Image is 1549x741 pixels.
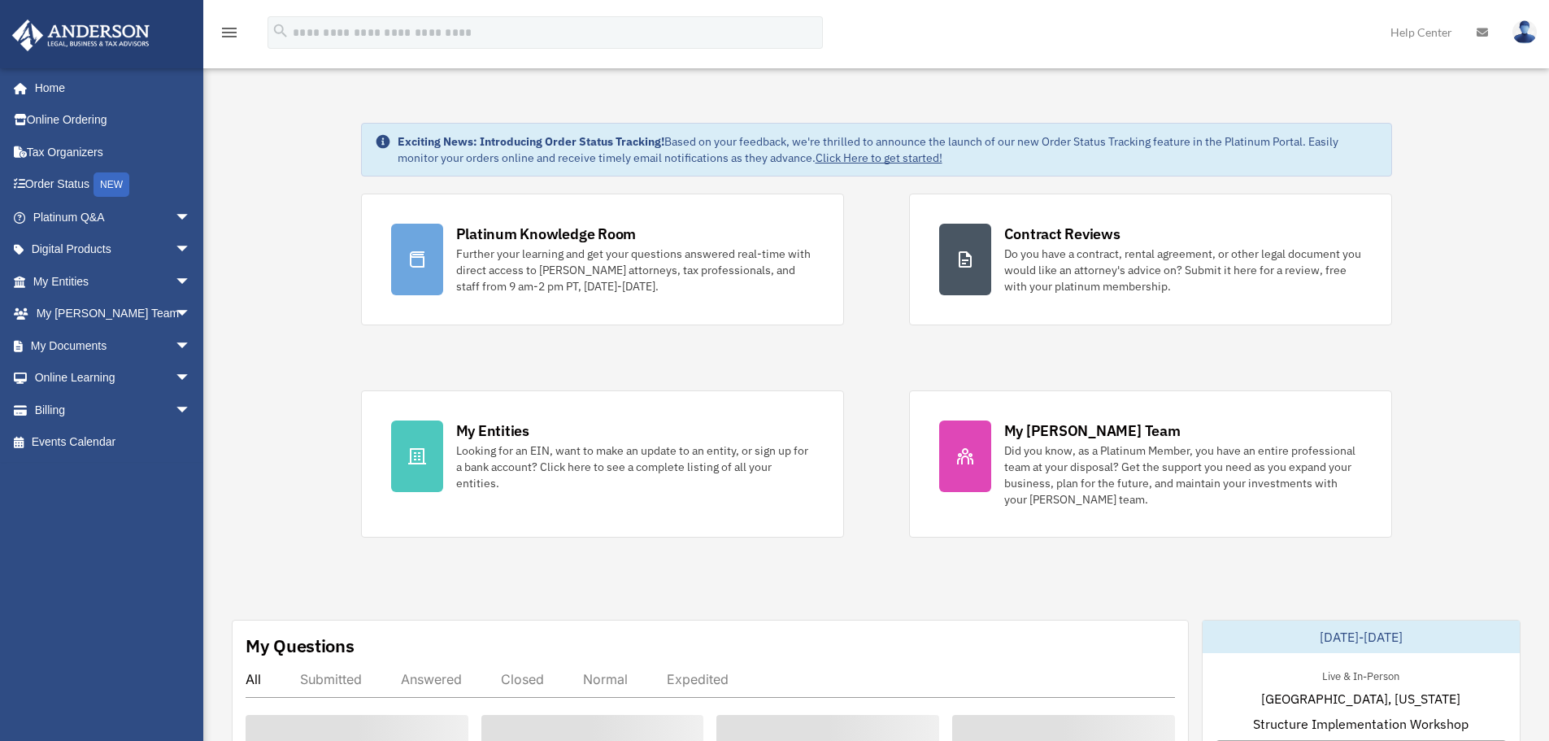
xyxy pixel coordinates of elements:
strong: Exciting News: Introducing Order Status Tracking! [398,134,664,149]
a: Contract Reviews Do you have a contract, rental agreement, or other legal document you would like... [909,194,1392,325]
a: Tax Organizers [11,136,215,168]
div: Submitted [300,671,362,687]
a: My Entitiesarrow_drop_down [11,265,215,298]
span: arrow_drop_down [175,298,207,331]
span: Structure Implementation Workshop [1253,714,1469,734]
div: Looking for an EIN, want to make an update to an entity, or sign up for a bank account? Click her... [456,442,814,491]
div: Platinum Knowledge Room [456,224,637,244]
a: My [PERSON_NAME] Team Did you know, as a Platinum Member, you have an entire professional team at... [909,390,1392,538]
div: [DATE]-[DATE] [1203,621,1520,653]
i: search [272,22,289,40]
div: My Questions [246,634,355,658]
div: All [246,671,261,687]
div: Expedited [667,671,729,687]
div: Further your learning and get your questions answered real-time with direct access to [PERSON_NAM... [456,246,814,294]
img: User Pic [1512,20,1537,44]
div: NEW [94,172,129,197]
div: Normal [583,671,628,687]
span: arrow_drop_down [175,233,207,267]
div: My [PERSON_NAME] Team [1004,421,1181,441]
a: menu [220,28,239,42]
div: Did you know, as a Platinum Member, you have an entire professional team at your disposal? Get th... [1004,442,1362,508]
a: Digital Productsarrow_drop_down [11,233,215,266]
a: Events Calendar [11,426,215,459]
i: menu [220,23,239,42]
div: Based on your feedback, we're thrilled to announce the launch of our new Order Status Tracking fe... [398,133,1378,166]
a: Click Here to get started! [816,150,942,165]
a: Billingarrow_drop_down [11,394,215,426]
span: arrow_drop_down [175,265,207,299]
a: My [PERSON_NAME] Teamarrow_drop_down [11,298,215,330]
a: My Entities Looking for an EIN, want to make an update to an entity, or sign up for a bank accoun... [361,390,844,538]
a: Platinum Knowledge Room Further your learning and get your questions answered real-time with dire... [361,194,844,325]
div: Closed [501,671,544,687]
span: arrow_drop_down [175,201,207,234]
span: arrow_drop_down [175,329,207,363]
a: Platinum Q&Aarrow_drop_down [11,201,215,233]
div: My Entities [456,421,529,441]
a: My Documentsarrow_drop_down [11,329,215,362]
span: [GEOGRAPHIC_DATA], [US_STATE] [1261,689,1460,708]
div: Contract Reviews [1004,224,1120,244]
div: Do you have a contract, rental agreement, or other legal document you would like an attorney's ad... [1004,246,1362,294]
a: Home [11,72,207,104]
a: Order StatusNEW [11,168,215,202]
a: Online Ordering [11,104,215,137]
a: Online Learningarrow_drop_down [11,362,215,394]
img: Anderson Advisors Platinum Portal [7,20,154,51]
span: arrow_drop_down [175,362,207,395]
div: Answered [401,671,462,687]
div: Live & In-Person [1309,666,1412,683]
span: arrow_drop_down [175,394,207,427]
